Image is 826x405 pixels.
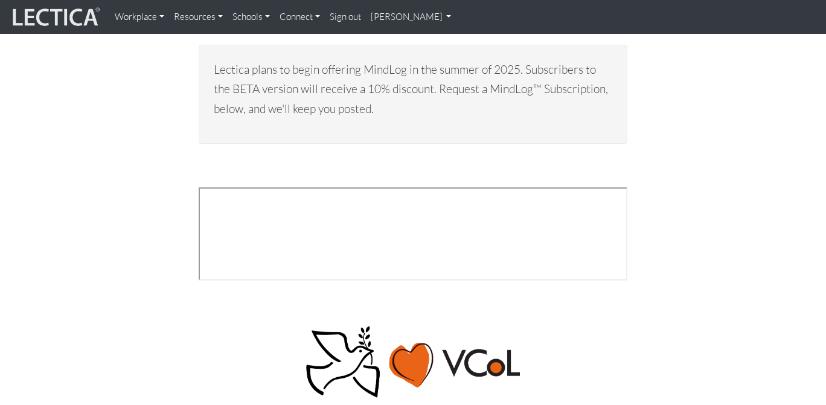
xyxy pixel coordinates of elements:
[110,5,169,29] a: Workplace
[325,5,366,29] a: Sign out
[275,5,325,29] a: Connect
[214,60,612,119] p: Lectica plans to begin offering MindLog in the summer of 2025. Subscribers to the BETA version wi...
[303,325,523,400] img: Peace, love, VCoL
[10,5,100,28] img: lecticalive
[228,5,275,29] a: Schools
[199,187,627,280] iframe: height="2428" frameborder="0" marginheight="0" marginwidth="0">Loading…
[169,5,228,29] a: Resources
[366,5,456,29] a: [PERSON_NAME]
